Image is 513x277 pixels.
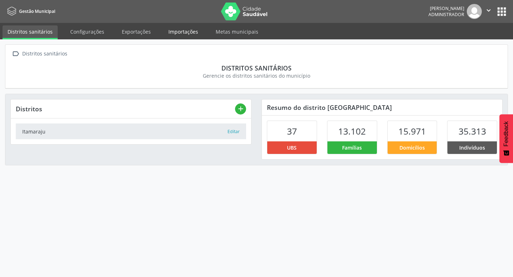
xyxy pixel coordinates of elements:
[227,128,240,135] button: Editar
[16,123,246,139] a: Itamaraju Editar
[19,8,55,14] span: Gestão Municipal
[428,11,464,18] span: Administrador
[262,99,502,115] div: Resumo do distrito [GEOGRAPHIC_DATA]
[3,25,58,39] a: Distritos sanitários
[15,64,498,72] div: Distritos sanitários
[16,105,235,113] div: Distritos
[503,121,509,146] span: Feedback
[237,105,245,113] i: add
[485,6,493,14] i: 
[287,144,297,151] span: UBS
[22,128,227,135] div: Itamaraju
[338,125,366,137] span: 13.102
[428,5,464,11] div: [PERSON_NAME]
[117,25,156,38] a: Exportações
[342,144,362,151] span: Famílias
[15,72,498,79] div: Gerencie os distritos sanitários do município
[495,5,508,18] button: apps
[459,144,485,151] span: Indivíduos
[482,4,495,19] button: 
[10,49,68,59] a:  Distritos sanitários
[459,125,486,137] span: 35.313
[287,125,297,137] span: 37
[10,49,21,59] i: 
[398,125,426,137] span: 15.971
[65,25,109,38] a: Configurações
[211,25,263,38] a: Metas municipais
[163,25,203,38] a: Importações
[5,5,55,17] a: Gestão Municipal
[399,144,425,151] span: Domicílios
[21,49,68,59] div: Distritos sanitários
[235,103,246,115] button: add
[499,114,513,163] button: Feedback - Mostrar pesquisa
[467,4,482,19] img: img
